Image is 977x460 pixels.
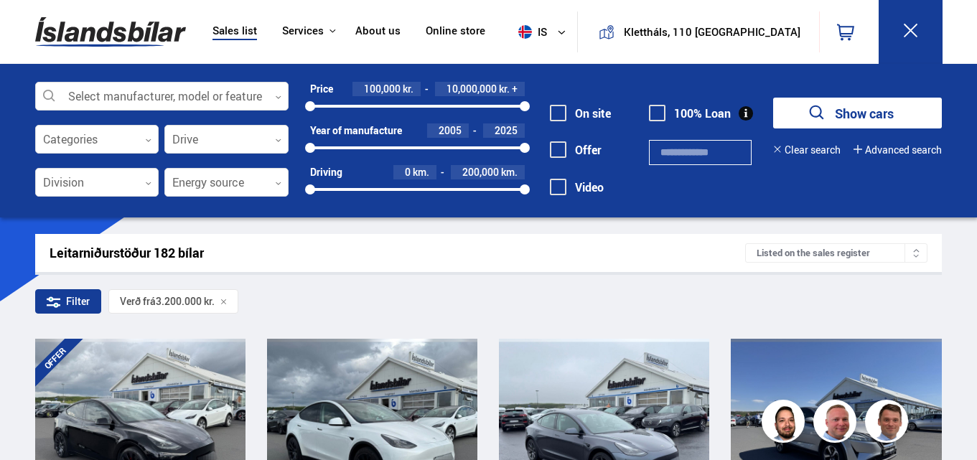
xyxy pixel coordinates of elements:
[575,105,611,121] font: On site
[867,402,910,445] img: FbJEzSuNWCJXmdc-.webp
[212,23,257,37] font: Sales list
[156,296,215,307] span: 3.200.000 kr.
[513,11,577,53] button: is
[538,24,547,39] font: is
[212,24,257,39] a: Sales list
[35,9,186,55] img: G0Ugv5HjCgRt.svg
[462,165,499,179] font: 200,000
[575,142,602,158] font: Offer
[512,82,518,95] font: +
[364,82,401,95] font: 100,000
[66,294,90,308] font: Filter
[674,105,731,121] font: 100% Loan
[355,24,401,39] a: About us
[426,23,485,37] font: Online store
[815,402,859,445] img: siFngHWaQ9KaOqBr.png
[773,98,942,128] button: Show cars
[575,179,604,195] font: Video
[413,165,429,179] font: km.
[282,23,324,37] font: Services
[447,82,497,95] font: 10,000,000
[764,402,807,445] img: nhp88E3Fdnt1Opn2.png
[310,82,333,95] font: Price
[854,144,942,156] button: Advanced search
[589,11,806,52] a: Klettháls, 110 [GEOGRAPHIC_DATA]
[835,105,894,122] font: Show cars
[405,165,411,179] font: 0
[310,165,342,179] font: Driving
[785,143,841,156] font: Clear search
[120,296,156,307] span: Verð frá
[757,246,870,259] font: Listed on the sales register
[620,26,804,38] button: Klettháls, 110 [GEOGRAPHIC_DATA]
[773,144,841,156] button: Clear search
[501,165,518,179] font: km.
[11,6,55,49] button: Open LiveChat chat widget
[50,245,746,260] div: Leitarniðurstöður 182 bílar
[282,24,324,38] button: Services
[403,82,413,95] font: kr.
[439,123,462,137] font: 2005
[426,24,485,39] a: Online store
[495,123,518,137] font: 2025
[865,143,942,156] font: Advanced search
[518,25,532,39] img: svg+xml;base64,PHN2ZyB4bWxucz0iaHR0cDovL3d3dy53My5vcmcvMjAwMC9zdmciIHdpZHRoPSI1MTIiIGhlaWdodD0iNT...
[499,82,510,95] font: kr.
[624,24,800,39] font: Klettháls, 110 [GEOGRAPHIC_DATA]
[310,123,402,137] font: Year of manufacture
[355,23,401,37] font: About us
